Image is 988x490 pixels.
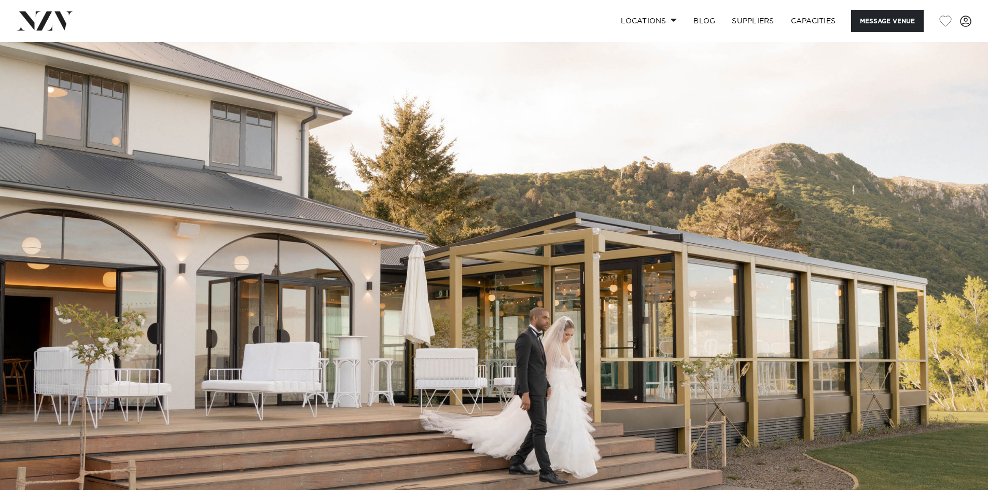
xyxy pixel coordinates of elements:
a: BLOG [685,10,723,32]
a: SUPPLIERS [723,10,782,32]
a: Capacities [783,10,844,32]
img: nzv-logo.png [17,11,73,30]
a: Locations [613,10,685,32]
button: Message Venue [851,10,924,32]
